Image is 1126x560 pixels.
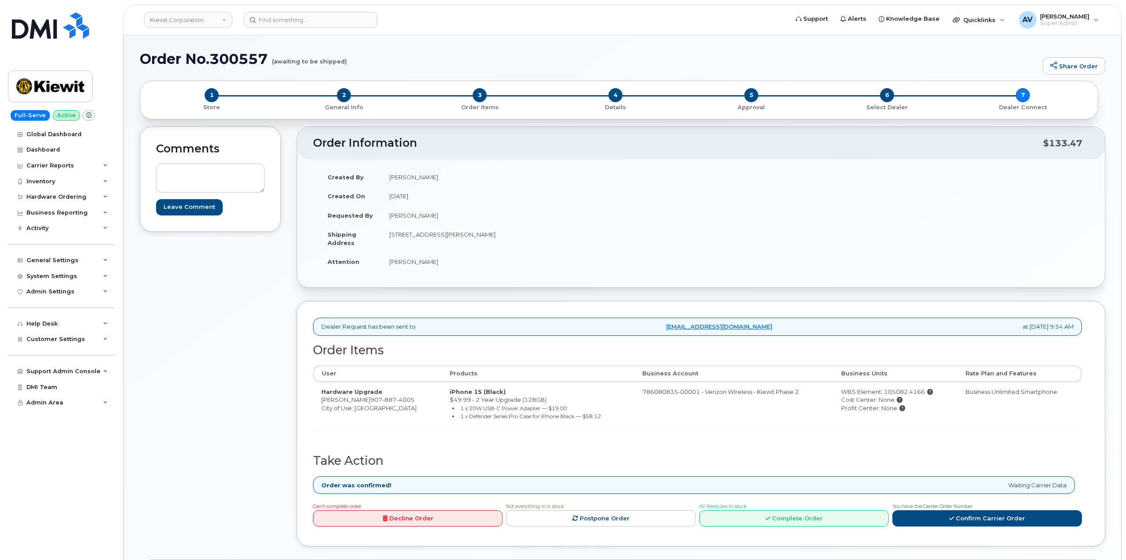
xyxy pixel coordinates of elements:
a: 3 Order Items [412,102,548,111]
div: WBS Element: 105082.4166 [841,388,949,396]
td: [PERSON_NAME] City of Use: [GEOGRAPHIC_DATA] [313,382,442,430]
span: 3 [473,88,487,102]
span: 907 [370,396,414,403]
span: You have the Carrier Order Number [892,504,973,509]
p: Details [551,104,680,111]
strong: Attention [328,258,359,265]
h2: Take Action [313,454,1082,467]
small: 1 x Defender Series Pro Case for iPhone Black — $58.12 [460,413,601,419]
span: 887 [382,396,396,403]
a: 5 Approval [683,102,819,111]
strong: Shipping Address [328,231,356,246]
a: 2 General Info [276,102,412,111]
span: 5 [744,88,758,102]
td: $49.99 - 2 Year Upgrade (128GB) [442,382,635,430]
th: User [313,366,442,382]
span: 4005 [396,396,414,403]
td: [PERSON_NAME] [381,252,694,271]
a: Complete Order [699,510,889,527]
small: (awaiting to be shipped) [272,51,347,65]
strong: Requested By [328,212,373,219]
a: Share Order [1043,57,1105,75]
a: 1 Store [147,102,276,111]
div: Cost Center: None [841,396,949,404]
strong: Created On [328,193,365,200]
h2: Order Items [313,344,1082,357]
span: 4 [608,88,623,102]
th: Business Account [634,366,833,382]
div: $133.47 [1043,135,1082,152]
strong: Order was confirmed! [321,481,391,490]
td: 786080835-00001 - Verizon Wireless - Kiewit Phase 2 [634,382,833,430]
a: Postpone Order [506,510,696,527]
td: [DATE] [381,186,694,206]
span: 6 [880,88,894,102]
p: Select Dealer [823,104,951,111]
span: All Items are in stock [699,504,746,509]
td: [PERSON_NAME] [381,206,694,225]
span: Can't complete order [313,504,361,509]
span: 2 [337,88,351,102]
p: Approval [687,104,816,111]
small: 1 x 20W USB-C Power Adapter — $19.00 [460,405,567,412]
div: Profit Center: None [841,404,949,412]
th: Products [442,366,635,382]
td: [PERSON_NAME] [381,167,694,187]
a: Confirm Carrier Order [892,510,1082,527]
p: General Info [280,104,408,111]
a: Decline Order [313,510,503,527]
div: Dealer Request has been sent to at [DATE] 9:54 AM [313,318,1082,336]
span: 1 [205,88,219,102]
th: Business Units [833,366,957,382]
strong: iPhone 15 (Black) [450,388,506,395]
div: Waiting Carrier Data [313,476,1075,494]
td: Business Unlimited Smartphone [958,382,1081,430]
h2: Comments [156,143,265,155]
a: 6 Select Dealer [819,102,955,111]
td: [STREET_ADDRESS][PERSON_NAME] [381,225,694,252]
h2: Order Information [313,137,1043,149]
a: 4 Details [548,102,683,111]
strong: Created By [328,174,364,181]
h1: Order No.300557 [140,51,1038,67]
span: Not everything is in stock [506,504,564,509]
strong: Hardware Upgrade [321,388,382,395]
p: Store [151,104,272,111]
input: Leave Comment [156,199,223,215]
th: Rate Plan and Features [958,366,1081,382]
p: Order Items [415,104,544,111]
a: [EMAIL_ADDRESS][DOMAIN_NAME] [666,323,772,331]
